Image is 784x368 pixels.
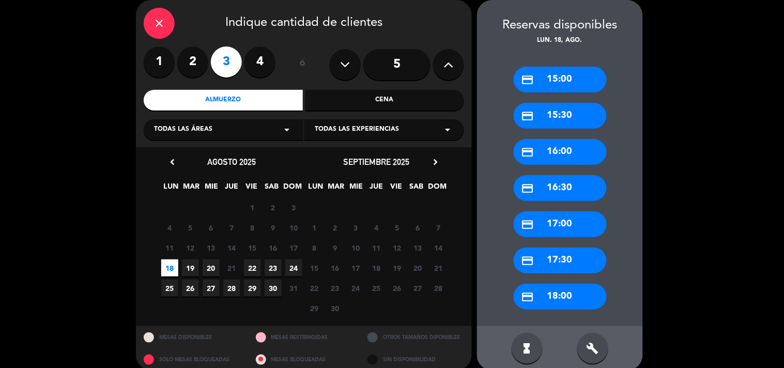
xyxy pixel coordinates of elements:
span: 5 [389,219,406,236]
div: 16:30 [514,175,607,201]
span: 11 [161,239,178,256]
div: OTROS TAMAÑOS DIPONIBLES [360,326,472,348]
i: chevron_left [167,157,178,167]
span: 3 [285,199,302,216]
label: 1 [144,47,175,78]
span: 22 [306,280,323,297]
span: 27 [409,280,426,297]
span: Todas las experiencias [315,125,399,135]
span: 26 [182,280,199,297]
span: 28 [430,280,447,297]
span: 16 [327,259,344,277]
span: 16 [265,239,282,256]
div: 17:00 [514,211,607,237]
div: Cena [305,90,465,111]
span: 17 [285,239,302,256]
span: 22 [244,259,261,277]
span: 9 [265,219,282,236]
i: credit_card [521,110,534,122]
label: 4 [244,47,275,78]
span: 1 [306,219,323,236]
span: 4 [161,219,178,236]
span: 25 [368,280,385,297]
span: 6 [409,219,426,236]
span: MAR [328,180,345,197]
span: LUN [308,180,325,197]
i: arrow_drop_down [441,124,454,136]
div: lun. 18, ago. [477,36,643,46]
span: DOM [284,180,301,197]
span: 17 [347,259,364,277]
span: 12 [182,239,199,256]
div: 17:30 [514,248,607,273]
span: DOM [428,180,445,197]
span: 31 [285,280,302,297]
span: 8 [244,219,261,236]
div: Almuerzo [144,90,303,111]
span: 24 [347,280,364,297]
span: MIE [203,180,220,197]
span: 10 [347,239,364,256]
span: JUE [368,180,385,197]
span: SAB [264,180,281,197]
span: 23 [265,259,282,277]
span: 21 [223,259,240,277]
span: 24 [285,259,302,277]
span: 19 [389,259,406,277]
span: agosto 2025 [207,157,256,167]
span: SAB [408,180,425,197]
span: 20 [409,259,426,277]
span: 29 [306,300,323,317]
span: 18 [368,259,385,277]
span: 18 [161,259,178,277]
i: credit_card [521,290,534,303]
span: 8 [306,239,323,256]
span: 30 [265,280,282,297]
span: Todas las áreas [154,125,212,135]
span: 5 [182,219,199,236]
span: 15 [244,239,261,256]
i: chevron_right [430,157,441,167]
div: 18:00 [514,284,607,310]
i: credit_card [521,182,534,195]
label: 3 [211,47,242,78]
span: 21 [430,259,447,277]
span: 2 [265,199,282,216]
i: credit_card [521,254,534,267]
span: LUN [163,180,180,197]
span: 19 [182,259,199,277]
span: 14 [430,239,447,256]
i: close [153,17,165,29]
span: 12 [389,239,406,256]
span: 23 [327,280,344,297]
span: 4 [368,219,385,236]
span: 26 [389,280,406,297]
span: 29 [244,280,261,297]
i: hourglass_full [521,342,533,355]
span: 15 [306,259,323,277]
span: MIE [348,180,365,197]
div: ó [286,47,319,83]
span: VIE [388,180,405,197]
div: Reservas disponibles [477,16,643,36]
label: 2 [177,47,208,78]
div: 15:30 [514,103,607,129]
span: 30 [327,300,344,317]
span: 14 [223,239,240,256]
div: MESAS DISPONIBLES [136,326,248,348]
span: septiembre 2025 [343,157,409,167]
span: JUE [223,180,240,197]
span: MAR [183,180,200,197]
span: 20 [203,259,220,277]
div: 15:00 [514,67,607,93]
i: credit_card [521,73,534,86]
span: 2 [327,219,344,236]
div: 16:00 [514,139,607,165]
span: 28 [223,280,240,297]
span: 6 [203,219,220,236]
span: 7 [430,219,447,236]
span: 13 [203,239,220,256]
span: 9 [327,239,344,256]
i: credit_card [521,146,534,159]
span: 13 [409,239,426,256]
